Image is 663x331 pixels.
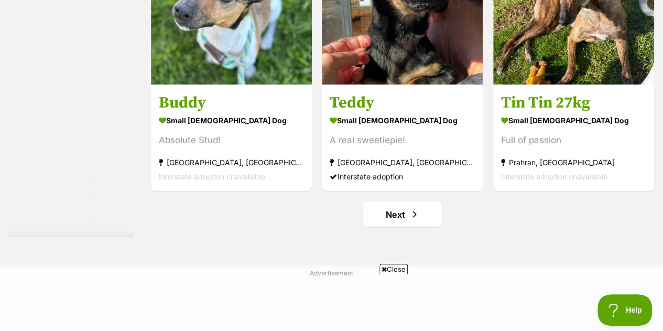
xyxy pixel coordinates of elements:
[363,201,442,227] a: Next page
[330,155,475,169] strong: [GEOGRAPHIC_DATA], [GEOGRAPHIC_DATA]
[330,92,475,112] h3: Teddy
[371,1,382,9] a: Privacy Notification
[501,92,646,112] h3: Tin Tin 27kg
[597,294,653,326] iframe: Help Scout Beacon - Open
[150,201,655,227] nav: Pagination
[159,155,304,169] strong: [GEOGRAPHIC_DATA], [GEOGRAPHIC_DATA]
[159,133,304,147] div: Absolute Stud!
[330,133,475,147] div: A real sweetiepie!
[501,155,646,169] strong: Prahran, [GEOGRAPHIC_DATA]
[1,1,9,9] img: consumer-privacy-logo.png
[141,279,523,326] iframe: Advertisement
[159,172,265,180] span: Interstate adoption unavailable
[159,92,304,112] h3: Buddy
[322,84,483,191] a: Teddy small [DEMOGRAPHIC_DATA] Dog A real sweetiepie! [GEOGRAPHIC_DATA], [GEOGRAPHIC_DATA] Inters...
[501,112,646,127] strong: small [DEMOGRAPHIC_DATA] Dog
[379,264,408,274] span: Close
[501,172,607,180] span: Interstate adoption unavailable
[151,84,312,191] a: Buddy small [DEMOGRAPHIC_DATA] Dog Absolute Stud! [GEOGRAPHIC_DATA], [GEOGRAPHIC_DATA] Interstate...
[330,112,475,127] strong: small [DEMOGRAPHIC_DATA] Dog
[371,1,381,8] img: iconc.png
[330,169,475,183] div: Interstate adoption
[501,133,646,147] div: Full of passion
[493,84,654,191] a: Tin Tin 27kg small [DEMOGRAPHIC_DATA] Dog Full of passion Prahran, [GEOGRAPHIC_DATA] Interstate a...
[372,1,381,9] img: consumer-privacy-logo.png
[159,112,304,127] strong: small [DEMOGRAPHIC_DATA] Dog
